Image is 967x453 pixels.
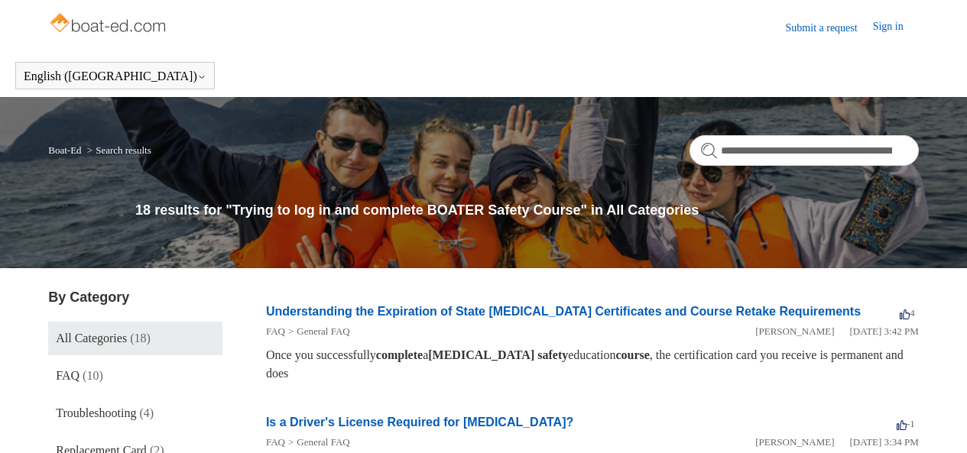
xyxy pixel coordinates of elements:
h1: 18 results for "Trying to log in and complete BOATER Safety Course" in All Categories [135,200,919,221]
a: All Categories (18) [48,322,222,355]
input: Search [690,135,919,166]
div: Once you successfully a education , the certification card you receive is permanent and does [266,346,919,383]
time: 03/16/2022, 15:42 [849,325,918,337]
a: Sign in [873,18,919,37]
span: (4) [139,406,154,419]
a: FAQ (10) [48,359,222,393]
span: 4 [900,307,915,319]
a: FAQ [266,436,285,448]
a: General FAQ [297,436,349,448]
em: course [615,348,649,361]
time: 03/16/2022, 15:34 [849,436,918,448]
button: English ([GEOGRAPHIC_DATA]) [24,70,206,83]
span: Troubleshooting [56,406,136,419]
a: Boat-Ed [48,144,81,156]
span: -1 [897,418,915,429]
li: General FAQ [285,324,350,339]
div: Live chat [927,413,967,453]
a: General FAQ [297,325,349,337]
span: FAQ [56,369,80,382]
li: FAQ [266,435,285,450]
a: Is a Driver's License Required for [MEDICAL_DATA]? [266,416,573,429]
li: Boat-Ed [48,144,84,156]
img: Boat-Ed Help Center home page [48,9,170,40]
a: Submit a request [786,20,873,36]
li: FAQ [266,324,285,339]
span: (10) [83,369,103,382]
a: Troubleshooting (4) [48,396,222,430]
em: safety [537,348,568,361]
em: complete [376,348,423,361]
li: [PERSON_NAME] [755,324,834,339]
span: (18) [130,332,151,345]
a: Understanding the Expiration of State [MEDICAL_DATA] Certificates and Course Retake Requirements [266,305,861,318]
li: [PERSON_NAME] [755,435,834,450]
h3: By Category [48,287,222,308]
span: All Categories [56,332,127,345]
li: General FAQ [285,435,350,450]
li: Search results [84,144,151,156]
em: [MEDICAL_DATA] [428,348,534,361]
a: FAQ [266,325,285,337]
